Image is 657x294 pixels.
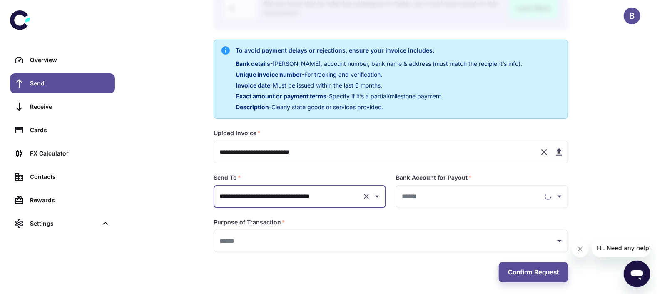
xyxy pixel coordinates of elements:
[214,218,285,226] label: Purpose of Transaction
[236,70,522,79] p: - For tracking and verification.
[361,191,372,202] button: Clear
[30,79,110,88] div: Send
[30,126,110,135] div: Cards
[624,8,640,24] button: B
[5,6,60,13] span: Hi. Need any help?
[236,81,522,90] p: - Must be issued within the last 6 months.
[371,191,383,202] button: Open
[236,93,326,100] span: Exact amount or payment terms
[236,103,522,112] p: - Clearly state goods or services provided.
[236,60,270,67] span: Bank details
[624,261,650,287] iframe: Button to launch messaging window
[572,241,589,257] iframe: Close message
[592,239,650,257] iframe: Message from company
[10,73,115,93] a: Send
[236,103,269,111] span: Description
[30,102,110,111] div: Receive
[30,172,110,181] div: Contacts
[10,50,115,70] a: Overview
[396,173,472,182] label: Bank Account for Payout
[236,71,302,78] span: Unique invoice number
[10,143,115,163] a: FX Calculator
[10,97,115,117] a: Receive
[214,173,241,182] label: Send To
[30,196,110,205] div: Rewards
[554,191,565,202] button: Open
[10,120,115,140] a: Cards
[30,219,97,228] div: Settings
[236,59,522,68] p: - [PERSON_NAME], account number, bank name & address (must match the recipient’s info).
[10,190,115,210] a: Rewards
[554,235,565,247] button: Open
[499,262,568,282] button: Confirm Request
[236,92,522,101] p: - Specify if it’s a partial/milestone payment.
[214,129,261,137] label: Upload Invoice
[30,55,110,65] div: Overview
[10,214,115,234] div: Settings
[236,46,522,55] h6: To avoid payment delays or rejections, ensure your invoice includes:
[10,167,115,187] a: Contacts
[236,82,270,89] span: Invoice date
[30,149,110,158] div: FX Calculator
